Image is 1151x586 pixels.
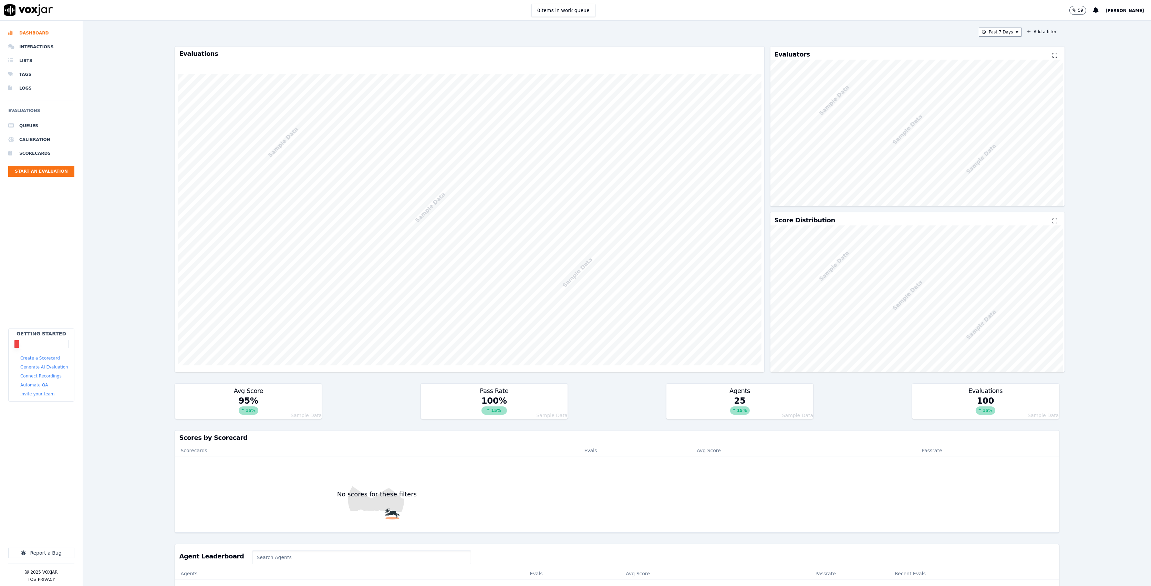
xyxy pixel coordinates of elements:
a: Queues [8,119,74,133]
a: Dashboard [8,26,74,40]
button: Automate QA [20,382,48,388]
div: 15 % [481,406,507,415]
div: Sample Data [421,412,568,419]
p: 59 [1078,8,1083,13]
div: 15 % [976,406,995,415]
button: Start an Evaluation [8,166,74,177]
a: Logs [8,81,74,95]
a: Interactions [8,40,74,54]
button: 59 [1069,6,1086,15]
div: 100% [481,395,507,415]
div: Sample Data [666,412,813,419]
h2: Getting Started [17,330,66,337]
button: 59 [1069,6,1093,15]
button: Add a filter [1024,28,1059,36]
h3: Score Distribution [775,217,835,223]
th: Passrate [857,445,1007,456]
p: 2025 Voxjar [30,569,58,575]
h3: Agent Leaderboard [179,553,244,559]
button: Report a Bug [8,548,74,558]
h3: Avg Score [179,388,318,394]
div: 100 [976,395,995,415]
a: Tags [8,68,74,81]
img: voxjar logo [4,4,53,16]
img: fun dog [175,456,579,532]
button: Generate AI Evaluation [20,364,68,370]
h3: Pass Rate [425,388,563,394]
button: Past 7 Days [979,28,1022,37]
button: TOS [28,577,36,582]
p: Sample Data [817,249,851,283]
button: Create a Scorecard [20,355,60,361]
p: Sample Data [561,255,594,289]
a: Calibration [8,133,74,146]
div: 15 % [239,406,258,415]
div: 15 % [730,406,750,415]
th: Avg Score [691,445,857,456]
button: Privacy [38,577,55,582]
a: Scorecards [8,146,74,160]
th: Avg Score [620,568,762,579]
button: Connect Recordings [20,373,62,379]
th: Agents [175,568,524,579]
div: Sample Data [912,412,1059,419]
input: Search Agents [252,550,471,564]
a: Lists [8,54,74,68]
button: 0items in work queue [531,4,595,17]
p: Sample Data [964,142,998,176]
p: Sample Data [817,83,851,117]
p: No scores for these filters [334,489,419,499]
h3: Agents [671,388,809,394]
h3: Evaluations [179,51,760,57]
button: [PERSON_NAME] [1106,6,1151,14]
span: [PERSON_NAME] [1106,8,1144,13]
h6: Evaluations [8,107,74,119]
h3: Scores by Scorecard [179,435,1055,441]
p: Sample Data [266,125,300,159]
p: Sample Data [964,308,998,342]
div: 25 [730,395,750,415]
button: Invite your team [20,391,54,397]
div: Sample Data [175,412,322,419]
p: Sample Data [414,191,447,224]
th: Evals [579,445,692,456]
th: Scorecards [175,445,579,456]
p: Sample Data [891,279,924,312]
h3: Evaluations [916,388,1055,394]
h3: Evaluators [775,51,810,58]
th: Evals [525,568,621,579]
p: Sample Data [891,113,924,146]
th: Passrate [762,568,889,579]
div: 95% [239,395,258,415]
th: Recent Evals [889,568,1059,579]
